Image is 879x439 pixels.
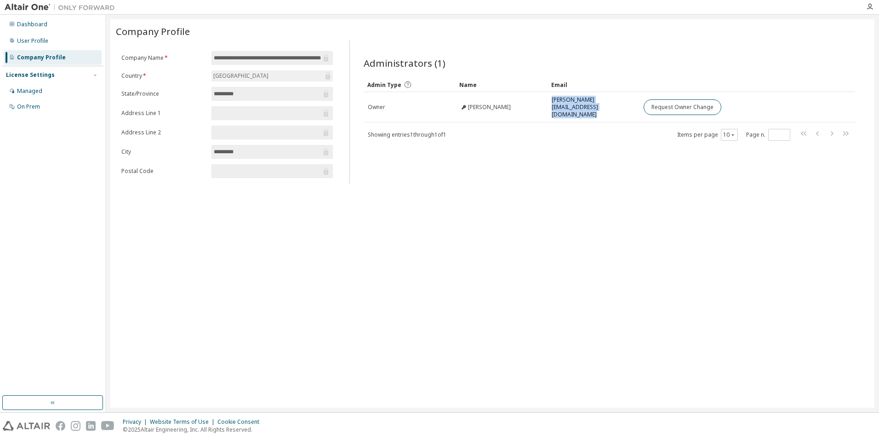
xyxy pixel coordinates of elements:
label: Address Line 1 [121,110,206,117]
img: instagram.svg [71,421,80,431]
div: User Profile [17,37,48,45]
span: Owner [368,104,385,111]
p: © 2025 Altair Engineering, Inc. All Rights Reserved. [123,426,265,433]
label: Country [121,72,206,80]
div: Dashboard [17,21,47,28]
img: Altair One [5,3,120,12]
div: License Settings [6,71,55,79]
button: Request Owner Change [644,99,721,115]
img: altair_logo.svg [3,421,50,431]
div: Email [551,77,636,92]
span: [PERSON_NAME][EMAIL_ADDRESS][DOMAIN_NAME] [552,96,635,118]
div: Privacy [123,418,150,426]
span: Company Profile [116,25,190,38]
label: Company Name [121,54,206,62]
div: Name [459,77,544,92]
div: Company Profile [17,54,66,61]
img: linkedin.svg [86,421,96,431]
div: Website Terms of Use [150,418,217,426]
span: Page n. [746,129,790,141]
div: Cookie Consent [217,418,265,426]
img: facebook.svg [56,421,65,431]
div: On Prem [17,103,40,110]
span: Administrators (1) [364,57,445,69]
img: youtube.svg [101,421,114,431]
button: 10 [723,131,736,139]
div: [GEOGRAPHIC_DATA] [212,71,270,81]
label: Address Line 2 [121,129,206,136]
div: [GEOGRAPHIC_DATA] [211,70,333,81]
span: Admin Type [367,81,401,89]
span: Items per page [677,129,738,141]
label: City [121,148,206,156]
label: Postal Code [121,168,206,175]
span: [PERSON_NAME] [468,104,511,111]
label: State/Province [121,90,206,98]
span: Showing entries 1 through 1 of 1 [368,131,446,139]
div: Managed [17,87,42,95]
